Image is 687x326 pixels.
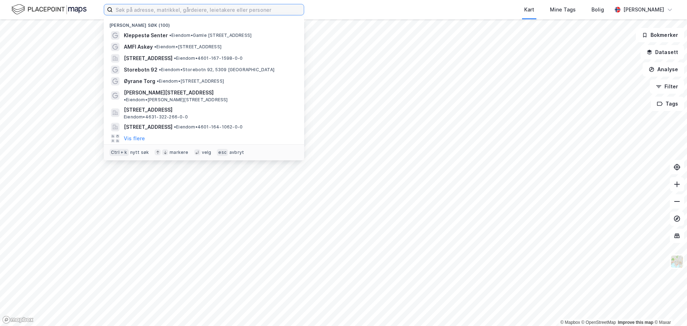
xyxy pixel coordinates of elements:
[159,67,274,73] span: Eiendom • Storebotn 92, 5309 [GEOGRAPHIC_DATA]
[174,55,243,61] span: Eiendom • 4601-167-1598-0-0
[124,134,145,143] button: Vis flere
[157,78,224,84] span: Eiendom • [STREET_ADDRESS]
[170,150,188,155] div: markere
[157,78,159,84] span: •
[113,4,304,15] input: Søk på adresse, matrikkel, gårdeiere, leietakere eller personer
[174,55,176,61] span: •
[11,3,87,16] img: logo.f888ab2527a4732fd821a326f86c7f29.svg
[623,5,664,14] div: [PERSON_NAME]
[229,150,244,155] div: avbryt
[174,124,176,130] span: •
[124,43,153,51] span: AMFI Askøy
[651,292,687,326] div: Kontrollprogram for chat
[130,150,149,155] div: nytt søk
[174,124,243,130] span: Eiendom • 4601-164-1062-0-0
[154,44,156,49] span: •
[524,5,534,14] div: Kart
[550,5,576,14] div: Mine Tags
[124,123,172,131] span: [STREET_ADDRESS]
[124,97,126,102] span: •
[202,150,211,155] div: velg
[651,292,687,326] iframe: Chat Widget
[169,33,171,38] span: •
[124,97,228,103] span: Eiendom • [PERSON_NAME][STREET_ADDRESS]
[169,33,252,38] span: Eiendom • Gamle [STREET_ADDRESS]
[591,5,604,14] div: Bolig
[124,106,296,114] span: [STREET_ADDRESS]
[124,114,188,120] span: Eiendom • 4631-322-266-0-0
[159,67,161,72] span: •
[124,65,157,74] span: Storebotn 92
[124,88,214,97] span: [PERSON_NAME][STREET_ADDRESS]
[124,54,172,63] span: [STREET_ADDRESS]
[104,17,304,30] div: [PERSON_NAME] søk (100)
[124,77,155,86] span: Øyrane Torg
[217,149,228,156] div: esc
[154,44,221,50] span: Eiendom • [STREET_ADDRESS]
[124,31,168,40] span: Kleppestø Senter
[109,149,129,156] div: Ctrl + k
